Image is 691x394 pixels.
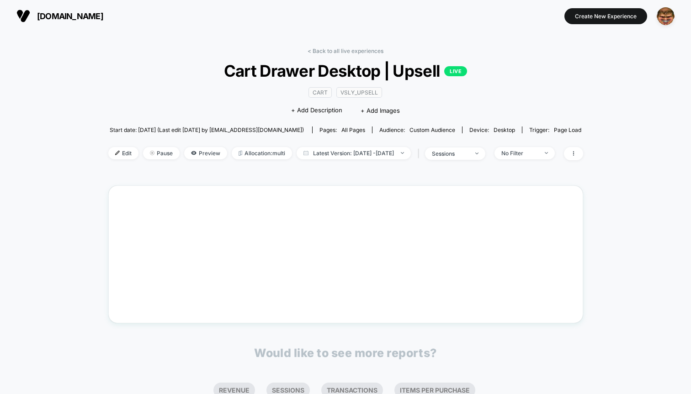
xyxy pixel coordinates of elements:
span: Cart Drawer Desktop | Upsell [132,61,559,80]
img: ppic [657,7,675,25]
img: Visually logo [16,9,30,23]
span: Preview [184,147,227,159]
span: all pages [341,126,365,133]
a: < Back to all live experiences [308,47,383,54]
img: end [545,152,548,154]
span: Custom Audience [409,126,455,133]
div: Pages: [319,126,365,133]
div: sessions [432,150,468,157]
img: end [150,151,154,155]
span: desktop [494,126,515,133]
img: end [401,152,404,154]
span: Edit [108,147,138,159]
p: LIVE [444,66,467,76]
p: Would like to see more reports? [254,346,437,360]
span: vsly_upsell [336,87,382,98]
span: cart [308,87,332,98]
span: + Add Description [291,106,342,115]
span: Device: [462,126,522,133]
span: Pause [143,147,180,159]
img: edit [115,151,120,155]
span: Page Load [554,126,581,133]
span: Start date: [DATE] (Last edit [DATE] by [EMAIL_ADDRESS][DOMAIN_NAME]) [110,126,304,133]
div: No Filter [501,150,538,157]
button: [DOMAIN_NAME] [14,9,106,23]
img: end [475,152,478,154]
span: + Add Images [361,107,400,114]
span: | [415,147,425,160]
button: ppic [654,7,677,26]
span: Allocation: multi [232,147,292,159]
div: Audience: [379,126,455,133]
button: Create New Experience [564,8,647,24]
div: Trigger: [529,126,581,133]
img: rebalance [239,151,242,156]
span: Latest Version: [DATE] - [DATE] [297,147,411,159]
img: calendar [303,151,308,155]
span: [DOMAIN_NAME] [37,11,103,21]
